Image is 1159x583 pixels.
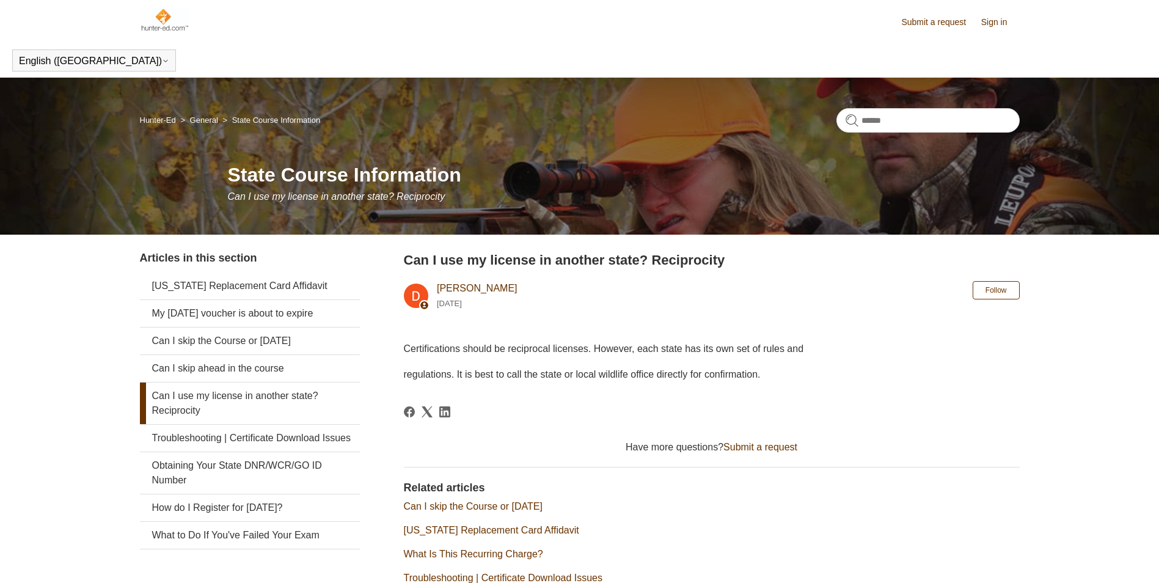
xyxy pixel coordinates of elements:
[973,281,1020,299] button: Follow Article
[19,56,169,67] button: English ([GEOGRAPHIC_DATA])
[140,425,360,452] a: Troubleshooting | Certificate Download Issues
[422,406,433,417] svg: Share this page on X Corp
[140,494,360,521] a: How do I Register for [DATE]?
[437,299,462,308] time: 02/12/2024, 18:13
[140,328,360,354] a: Can I skip the Course or [DATE]
[140,116,176,125] a: Hunter-Ed
[981,16,1020,29] a: Sign in
[404,573,603,583] a: Troubleshooting | Certificate Download Issues
[404,480,1020,496] h2: Related articles
[140,300,360,327] a: My [DATE] voucher is about to expire
[140,7,189,32] img: Hunter-Ed Help Center home page
[140,522,360,549] a: What to Do If You've Failed Your Exam
[439,406,450,417] a: LinkedIn
[901,16,978,29] a: Submit a request
[404,369,761,380] span: regulations. It is best to call the state or local wildlife office directly for confirmation.
[1080,542,1150,574] div: Chat Support
[439,406,450,417] svg: Share this page on LinkedIn
[140,116,178,125] li: Hunter-Ed
[437,283,517,293] a: [PERSON_NAME]
[140,252,257,264] span: Articles in this section
[140,452,360,494] a: Obtaining Your State DNR/WCR/GO ID Number
[140,383,360,424] a: Can I use my license in another state? Reciprocity
[404,525,579,535] a: [US_STATE] Replacement Card Affidavit
[422,406,433,417] a: X Corp
[404,343,804,354] span: Certifications should be reciprocal licenses. However, each state has its own set of rules and
[140,355,360,382] a: Can I skip ahead in the course
[836,108,1020,133] input: Search
[220,116,320,125] li: State Course Information
[404,406,415,417] svg: Share this page on Facebook
[404,250,1020,270] h2: Can I use my license in another state? Reciprocity
[404,501,543,512] a: Can I skip the Course or [DATE]
[178,116,220,125] li: General
[232,116,321,125] a: State Course Information
[723,442,797,452] a: Submit a request
[228,160,1020,189] h1: State Course Information
[404,440,1020,455] div: Have more questions?
[190,116,218,125] a: General
[404,549,543,559] a: What Is This Recurring Charge?
[140,273,360,299] a: [US_STATE] Replacement Card Affidavit
[228,191,445,202] span: Can I use my license in another state? Reciprocity
[404,406,415,417] a: Facebook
